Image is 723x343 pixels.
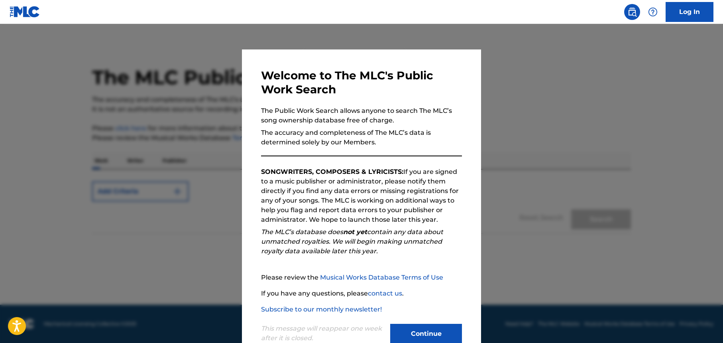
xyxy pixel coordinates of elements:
strong: not yet [343,228,367,236]
p: If you are signed to a music publisher or administrator, please notify them directly if you find ... [261,167,462,225]
p: If you have any questions, please . [261,289,462,298]
h3: Welcome to The MLC's Public Work Search [261,69,462,97]
strong: SONGWRITERS, COMPOSERS & LYRICISTS: [261,168,403,175]
a: Public Search [624,4,640,20]
a: Log In [666,2,713,22]
a: Musical Works Database Terms of Use [320,274,443,281]
img: MLC Logo [10,6,40,18]
a: contact us [368,290,402,297]
p: Please review the [261,273,462,282]
p: This message will reappear one week after it is closed. [261,324,385,343]
img: help [648,7,658,17]
p: The accuracy and completeness of The MLC’s data is determined solely by our Members. [261,128,462,147]
em: The MLC’s database does contain any data about unmatched royalties. We will begin making unmatche... [261,228,443,255]
p: The Public Work Search allows anyone to search The MLC’s song ownership database free of charge. [261,106,462,125]
img: search [627,7,637,17]
a: Subscribe to our monthly newsletter! [261,306,382,313]
div: Help [645,4,661,20]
